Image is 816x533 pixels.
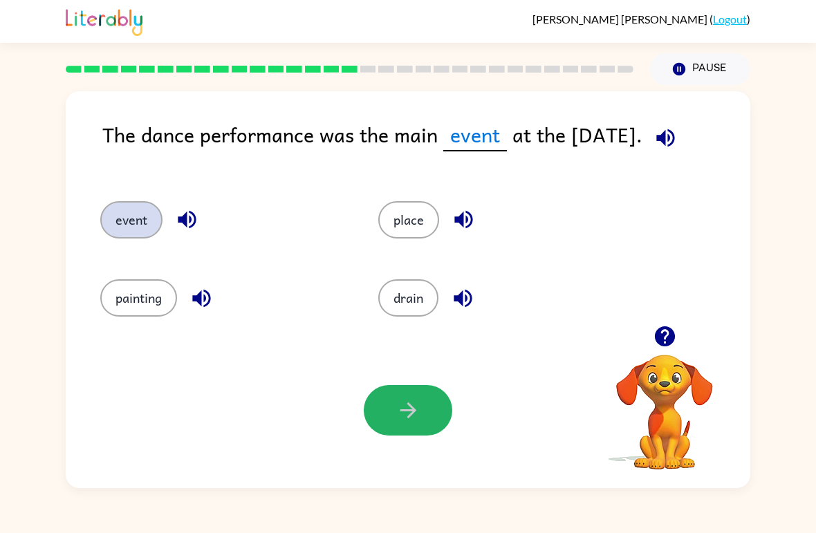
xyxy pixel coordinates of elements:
div: ( ) [532,12,750,26]
video: Your browser must support playing .mp4 files to use Literably. Please try using another browser. [595,333,734,471]
button: drain [378,279,438,317]
div: The dance performance was the main at the [DATE]. [102,119,750,174]
a: Logout [713,12,747,26]
span: event [443,119,507,151]
span: [PERSON_NAME] [PERSON_NAME] [532,12,710,26]
button: Pause [650,53,750,85]
button: place [378,201,439,239]
button: event [100,201,163,239]
img: Literably [66,6,142,36]
button: painting [100,279,177,317]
